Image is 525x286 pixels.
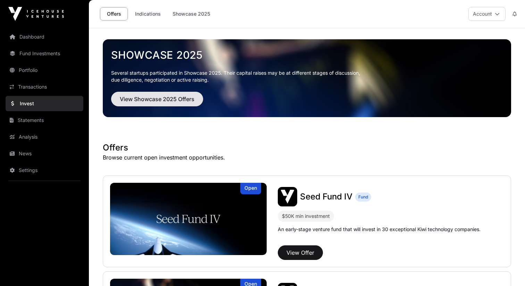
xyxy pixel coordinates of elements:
[110,183,267,255] a: Seed Fund IVOpen
[6,79,83,95] a: Transactions
[6,113,83,128] a: Statements
[6,63,83,78] a: Portfolio
[103,39,511,117] img: Showcase 2025
[110,183,267,255] img: Seed Fund IV
[278,187,297,206] img: Seed Fund IV
[278,211,334,222] div: $50K min investment
[103,153,511,162] p: Browse current open investment opportunities.
[300,191,352,202] a: Seed Fund IV
[8,7,64,21] img: Icehouse Ventures Logo
[6,129,83,145] a: Analysis
[103,142,511,153] h1: Offers
[111,99,203,106] a: View Showcase 2025 Offers
[490,253,525,286] iframe: Chat Widget
[282,212,330,220] div: $50K min investment
[278,226,481,233] p: An early-stage venture fund that will invest in 30 exceptional Kiwi technology companies.
[6,163,83,178] a: Settings
[6,29,83,44] a: Dashboard
[131,7,165,21] a: Indications
[6,146,83,161] a: News
[358,194,368,200] span: Fund
[111,70,503,83] p: Several startups participated in Showcase 2025. Their capital raises may be at different stages o...
[6,96,83,111] a: Invest
[100,7,128,21] a: Offers
[240,183,261,194] div: Open
[468,7,506,21] button: Account
[111,92,203,106] button: View Showcase 2025 Offers
[6,46,83,61] a: Fund Investments
[300,191,352,202] span: Seed Fund IV
[120,95,194,103] span: View Showcase 2025 Offers
[111,49,503,61] a: Showcase 2025
[278,245,323,260] button: View Offer
[168,7,215,21] a: Showcase 2025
